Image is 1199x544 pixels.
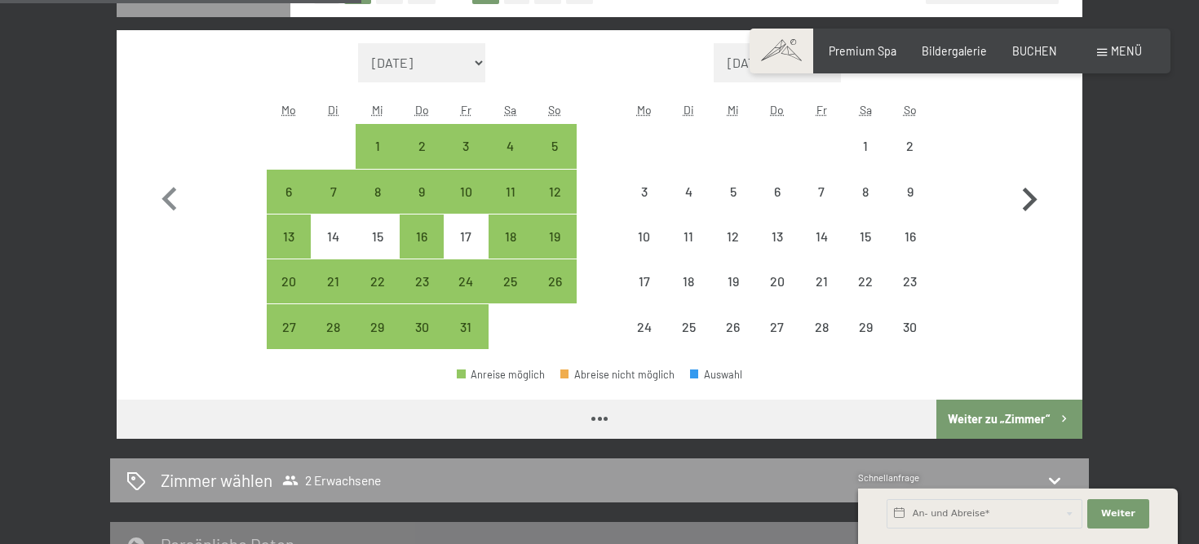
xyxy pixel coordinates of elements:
[770,103,784,117] abbr: Donnerstag
[311,304,355,348] div: Tue Oct 28 2025
[888,215,932,259] div: Anreise nicht möglich
[801,185,842,226] div: 7
[622,170,666,214] div: Mon Nov 03 2025
[356,259,400,303] div: Wed Oct 22 2025
[624,275,665,316] div: 17
[668,230,709,271] div: 11
[281,103,296,117] abbr: Montag
[710,259,754,303] div: Anreise nicht möglich
[161,468,272,492] h2: Zimmer wählen
[490,185,531,226] div: 11
[888,170,932,214] div: Sun Nov 09 2025
[888,259,932,303] div: Anreise nicht möglich
[668,185,709,226] div: 4
[843,304,887,348] div: Anreise nicht möglich
[268,185,309,226] div: 6
[489,170,533,214] div: Anreise möglich
[799,304,843,348] div: Anreise nicht möglich
[728,103,739,117] abbr: Mittwoch
[311,259,355,303] div: Anreise möglich
[1012,44,1057,58] span: BUCHEN
[666,259,710,303] div: Tue Nov 18 2025
[533,215,577,259] div: Sun Oct 19 2025
[400,215,444,259] div: Anreise möglich
[622,170,666,214] div: Anreise nicht möglich
[666,304,710,348] div: Tue Nov 25 2025
[548,103,561,117] abbr: Sonntag
[666,170,710,214] div: Anreise nicht möglich
[757,321,798,361] div: 27
[712,321,753,361] div: 26
[400,124,444,168] div: Thu Oct 02 2025
[799,215,843,259] div: Anreise nicht möglich
[268,321,309,361] div: 27
[489,124,533,168] div: Anreise möglich
[267,215,311,259] div: Anreise möglich
[888,215,932,259] div: Sun Nov 16 2025
[712,275,753,316] div: 19
[684,103,694,117] abbr: Dienstag
[400,170,444,214] div: Thu Oct 09 2025
[489,259,533,303] div: Anreise möglich
[843,215,887,259] div: Anreise nicht möglich
[534,139,575,180] div: 5
[533,259,577,303] div: Sun Oct 26 2025
[311,304,355,348] div: Anreise möglich
[457,369,545,380] div: Anreise möglich
[401,139,442,180] div: 2
[712,230,753,271] div: 12
[490,139,531,180] div: 4
[860,103,872,117] abbr: Samstag
[843,170,887,214] div: Sat Nov 08 2025
[267,170,311,214] div: Anreise möglich
[560,369,675,380] div: Abreise nicht möglich
[622,215,666,259] div: Mon Nov 10 2025
[267,259,311,303] div: Mon Oct 20 2025
[489,215,533,259] div: Sat Oct 18 2025
[690,369,742,380] div: Auswahl
[444,259,488,303] div: Fri Oct 24 2025
[845,275,886,316] div: 22
[845,185,886,226] div: 8
[445,139,486,180] div: 3
[799,304,843,348] div: Fri Nov 28 2025
[624,321,665,361] div: 24
[268,230,309,271] div: 13
[845,139,886,180] div: 1
[888,304,932,348] div: Sun Nov 30 2025
[282,472,381,489] span: 2 Erwachsene
[534,230,575,271] div: 19
[267,259,311,303] div: Anreise möglich
[356,124,400,168] div: Wed Oct 01 2025
[311,259,355,303] div: Tue Oct 21 2025
[799,259,843,303] div: Fri Nov 21 2025
[890,139,931,180] div: 2
[328,103,338,117] abbr: Dienstag
[445,230,486,271] div: 17
[400,304,444,348] div: Thu Oct 30 2025
[710,215,754,259] div: Wed Nov 12 2025
[489,170,533,214] div: Sat Oct 11 2025
[637,103,652,117] abbr: Montag
[372,103,383,117] abbr: Mittwoch
[622,215,666,259] div: Anreise nicht möglich
[843,170,887,214] div: Anreise nicht möglich
[829,44,896,58] span: Premium Spa
[1101,507,1135,520] span: Weiter
[400,215,444,259] div: Thu Oct 16 2025
[461,103,471,117] abbr: Freitag
[400,170,444,214] div: Anreise möglich
[710,304,754,348] div: Anreise nicht möglich
[622,304,666,348] div: Mon Nov 24 2025
[268,275,309,316] div: 20
[801,321,842,361] div: 28
[755,170,799,214] div: Thu Nov 06 2025
[401,275,442,316] div: 23
[400,304,444,348] div: Anreise möglich
[622,304,666,348] div: Anreise nicht möglich
[311,170,355,214] div: Tue Oct 07 2025
[936,400,1082,439] button: Weiter zu „Zimmer“
[504,103,516,117] abbr: Samstag
[801,230,842,271] div: 14
[710,215,754,259] div: Anreise nicht möglich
